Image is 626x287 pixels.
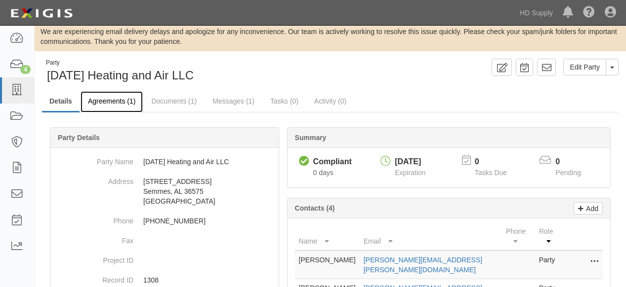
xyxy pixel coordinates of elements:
[58,134,100,142] b: Party Details
[583,7,595,19] i: Help Center - Complianz
[20,65,31,74] div: 4
[205,91,262,111] a: Messages (1)
[295,222,360,251] th: Name
[307,91,354,111] a: Activity (0)
[54,211,133,226] dt: Phone
[54,152,275,172] dd: [DATE] Heating and Air LLC
[295,251,360,279] td: [PERSON_NAME]
[144,91,204,111] a: Documents (1)
[143,275,275,285] p: 1308
[475,156,519,168] p: 0
[299,156,309,167] i: Compliant
[54,172,275,211] dd: [STREET_ADDRESS] Semmes, AL 36575 [GEOGRAPHIC_DATA]
[395,169,425,177] span: Expiration
[555,169,581,177] span: Pending
[295,134,327,142] b: Summary
[584,203,598,214] p: Add
[54,231,133,246] dt: Fax
[563,59,606,75] a: Edit Party
[54,270,133,285] dt: Record ID
[46,59,194,67] div: Party
[535,251,563,279] td: Party
[81,91,143,112] a: Agreements (1)
[475,169,507,177] span: Tasks Due
[295,204,335,212] b: Contacts (4)
[42,59,323,84] div: Today Heating and Air LLC
[395,156,425,168] div: [DATE]
[535,222,563,251] th: Role
[42,91,80,112] a: Details
[263,91,306,111] a: Tasks (0)
[7,4,76,22] img: logo-5460c22ac91f19d4615b14bd174203de0afe785f0fc80cf4dbbc73dc1793850b.png
[360,222,502,251] th: Email
[54,251,133,265] dt: Project ID
[555,156,593,168] p: 0
[35,27,626,46] div: We are experiencing email delivery delays and apologize for any inconvenience. Our team is active...
[54,211,275,231] dd: [PHONE_NUMBER]
[574,202,603,215] a: Add
[54,152,133,167] dt: Party Name
[313,169,334,177] span: Since 08/13/2025
[364,256,482,274] a: [PERSON_NAME][EMAIL_ADDRESS][PERSON_NAME][DOMAIN_NAME]
[515,3,558,23] a: HD Supply
[313,156,352,168] div: Compliant
[47,69,194,82] span: [DATE] Heating and Air LLC
[502,222,535,251] th: Phone
[54,172,133,186] dt: Address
